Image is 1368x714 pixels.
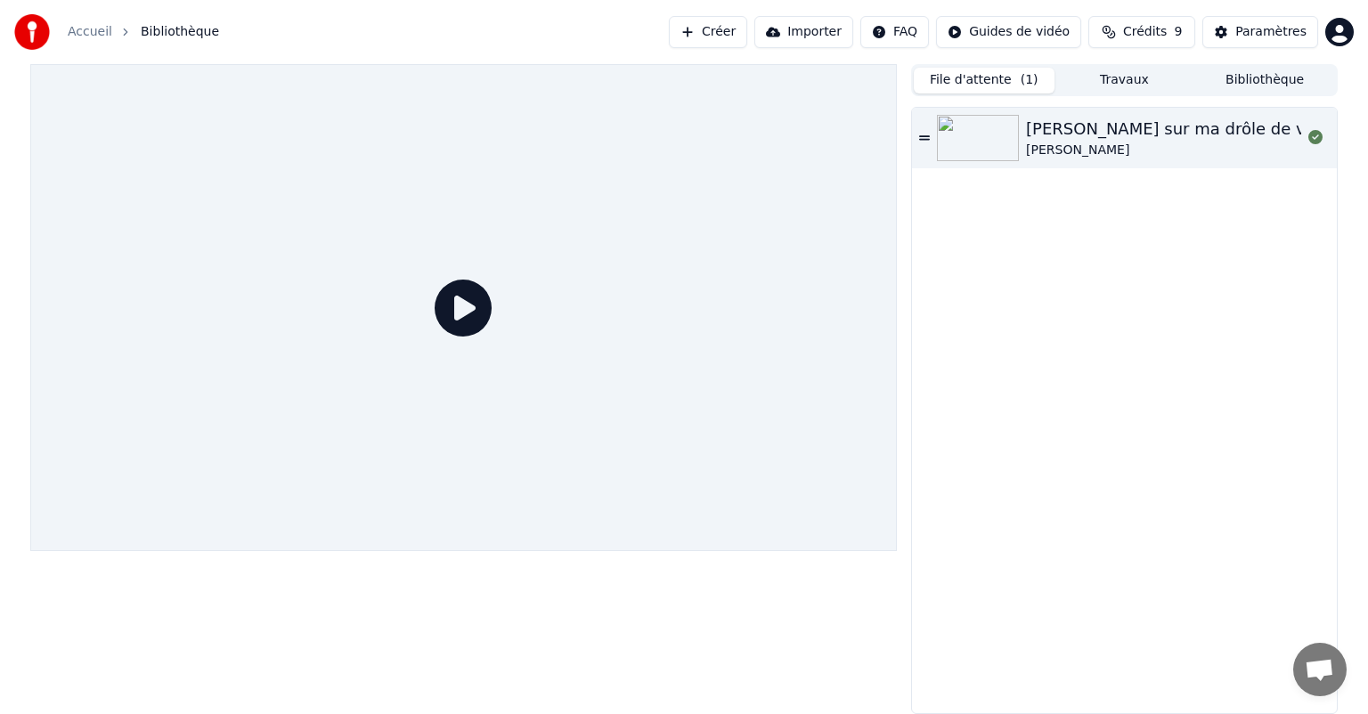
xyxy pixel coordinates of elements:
button: Paramètres [1202,16,1318,48]
button: Crédits9 [1088,16,1195,48]
img: youka [14,14,50,50]
div: [PERSON_NAME] [1026,142,1320,159]
button: Bibliothèque [1194,68,1335,93]
span: ( 1 ) [1021,71,1038,89]
div: Paramètres [1235,23,1307,41]
button: File d'attente [914,68,1054,93]
span: Crédits [1123,23,1167,41]
button: FAQ [860,16,929,48]
div: [PERSON_NAME] sur ma drôle de vie [1026,117,1320,142]
a: Accueil [68,23,112,41]
button: Travaux [1054,68,1195,93]
span: 9 [1174,23,1182,41]
button: Importer [754,16,853,48]
button: Guides de vidéo [936,16,1081,48]
a: Ouvrir le chat [1293,643,1347,696]
button: Créer [669,16,747,48]
span: Bibliothèque [141,23,219,41]
nav: breadcrumb [68,23,219,41]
